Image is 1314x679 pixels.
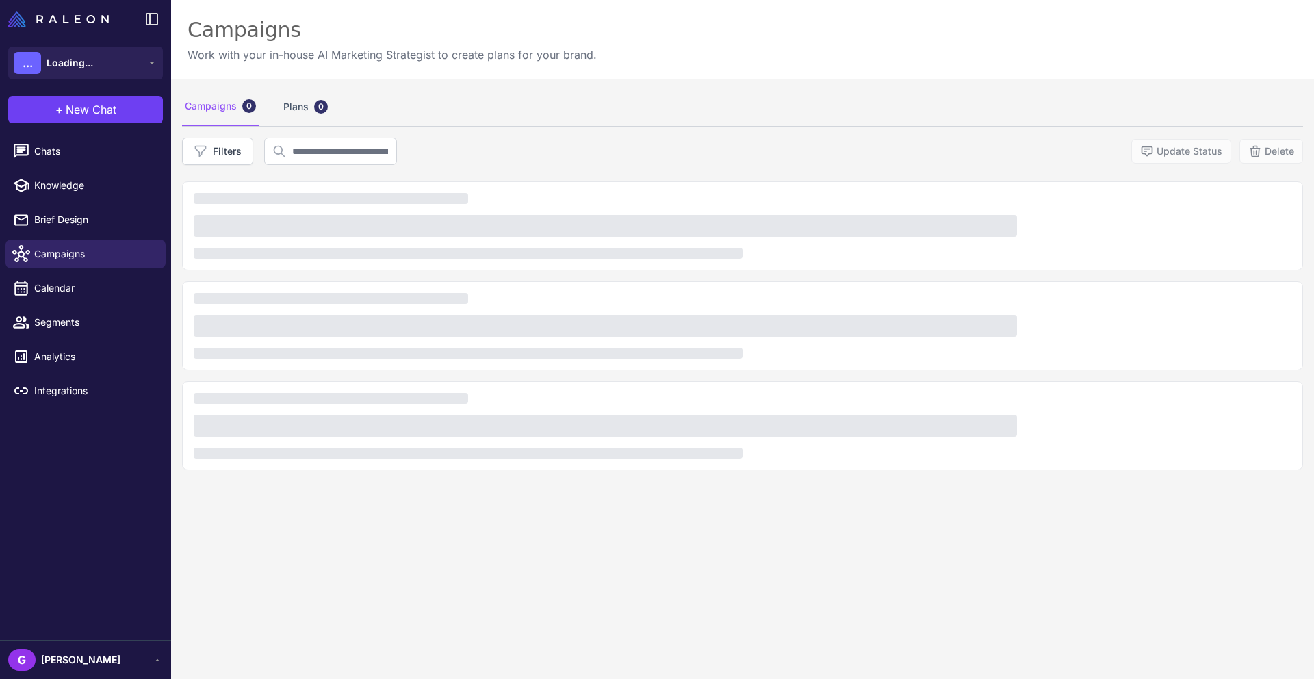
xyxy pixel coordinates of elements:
[188,47,597,63] p: Work with your in-house AI Marketing Strategist to create plans for your brand.
[8,11,109,27] img: Raleon Logo
[281,88,331,126] div: Plans
[8,96,163,123] button: +New Chat
[8,11,114,27] a: Raleon Logo
[14,52,41,74] div: ...
[8,47,163,79] button: ...Loading...
[34,144,155,159] span: Chats
[47,55,93,71] span: Loading...
[8,649,36,671] div: G
[34,281,155,296] span: Calendar
[41,652,120,667] span: [PERSON_NAME]
[5,205,166,234] a: Brief Design
[66,101,116,118] span: New Chat
[34,178,155,193] span: Knowledge
[182,138,253,165] button: Filters
[5,171,166,200] a: Knowledge
[34,212,155,227] span: Brief Design
[34,383,155,398] span: Integrations
[188,16,597,44] div: Campaigns
[34,246,155,261] span: Campaigns
[55,101,63,118] span: +
[34,349,155,364] span: Analytics
[5,308,166,337] a: Segments
[5,240,166,268] a: Campaigns
[314,100,328,114] div: 0
[242,99,256,113] div: 0
[1131,139,1231,164] button: Update Status
[5,274,166,303] a: Calendar
[182,88,259,126] div: Campaigns
[1239,139,1303,164] button: Delete
[34,315,155,330] span: Segments
[5,137,166,166] a: Chats
[5,342,166,371] a: Analytics
[5,376,166,405] a: Integrations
